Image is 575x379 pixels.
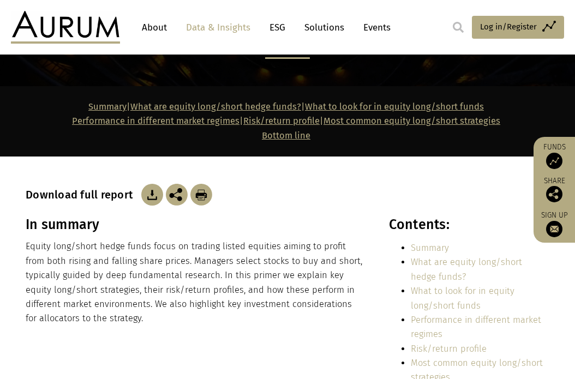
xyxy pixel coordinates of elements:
[389,216,547,233] h3: Contents:
[539,142,570,169] a: Funds
[305,101,484,112] a: What to look for in equity long/short funds
[88,101,127,112] a: Summary
[264,17,291,38] a: ESG
[546,221,562,237] img: Sign up to our newsletter
[130,101,301,112] a: What are equity long/short hedge funds?
[166,184,188,206] img: Share this post
[72,101,500,141] strong: | | | |
[453,22,464,33] img: search.svg
[539,210,570,237] a: Sign up
[411,286,514,310] a: What to look for in equity long/short funds
[411,344,487,354] a: Risk/return profile
[190,184,212,206] img: Download Article
[324,116,500,126] a: Most common equity long/short strategies
[358,17,391,38] a: Events
[11,11,120,44] img: Aurum
[411,315,541,339] a: Performance in different market regimes
[546,153,562,169] img: Access Funds
[136,17,172,38] a: About
[26,216,365,233] h3: In summary
[539,177,570,202] div: Share
[299,17,350,38] a: Solutions
[472,16,564,39] a: Log in/Register
[26,239,365,326] p: Equity long/short hedge funds focus on trading listed equities aiming to profit from both rising ...
[181,17,256,38] a: Data & Insights
[546,186,562,202] img: Share this post
[243,116,320,126] a: Risk/return profile
[480,20,537,33] span: Log in/Register
[72,116,239,126] a: Performance in different market regimes
[141,184,163,206] img: Download Article
[262,130,310,141] a: Bottom line
[26,188,139,201] h3: Download full report
[411,257,522,281] a: What are equity long/short hedge funds?
[411,243,449,253] a: Summary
